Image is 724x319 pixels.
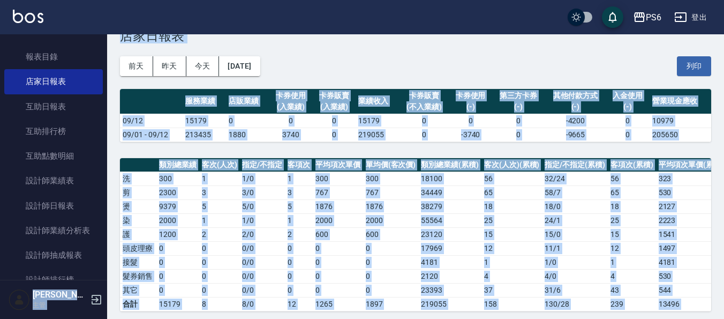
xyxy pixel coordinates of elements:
[120,283,156,297] td: 其它
[4,44,103,69] a: 報表目錄
[481,227,542,241] td: 15
[481,255,542,269] td: 1
[285,297,313,311] td: 12
[183,89,226,114] th: 服務業績
[199,241,240,255] td: 0
[608,227,656,241] td: 15
[226,128,269,142] td: 1880
[542,199,608,213] td: 18 / 0
[451,90,489,101] div: 卡券使用
[646,11,661,24] div: PS6
[495,90,542,101] div: 第三方卡券
[226,114,269,128] td: 0
[545,114,606,128] td: -4200
[313,297,363,311] td: 1265
[609,90,647,101] div: 入金使用
[492,128,545,142] td: 0
[608,158,656,172] th: 客項次(累積)
[120,199,156,213] td: 燙
[363,199,419,213] td: 1876
[418,213,481,227] td: 55564
[481,213,542,227] td: 25
[239,213,285,227] td: 1 / 0
[542,158,608,172] th: 指定/不指定(累積)
[418,199,481,213] td: 38279
[33,300,87,310] p: 主管
[363,269,419,283] td: 0
[313,158,363,172] th: 平均項次單價
[313,227,363,241] td: 600
[199,158,240,172] th: 客次(人次)
[120,241,156,255] td: 頭皮理療
[363,172,419,186] td: 300
[4,218,103,243] a: 設計師業績分析表
[313,269,363,283] td: 0
[239,241,285,255] td: 0 / 0
[451,101,489,113] div: (-)
[313,255,363,269] td: 0
[199,297,240,311] td: 8
[186,56,220,76] button: 今天
[120,297,156,311] td: 合計
[542,227,608,241] td: 15 / 0
[481,283,542,297] td: 37
[239,186,285,199] td: 3 / 0
[285,227,313,241] td: 2
[4,268,103,292] a: 設計師排行榜
[285,199,313,213] td: 5
[313,128,356,142] td: 0
[356,89,399,114] th: 業績收入
[156,255,199,269] td: 0
[609,101,647,113] div: (-)
[120,227,156,241] td: 護
[239,227,285,241] td: 2 / 0
[315,90,353,101] div: 卡券販賣
[4,94,103,119] a: 互助日報表
[226,89,269,114] th: 店販業績
[418,255,481,269] td: 4181
[481,158,542,172] th: 客次(人次)(累積)
[650,128,711,142] td: 205650
[272,90,310,101] div: 卡券使用
[313,283,363,297] td: 0
[156,172,199,186] td: 300
[418,283,481,297] td: 23393
[199,186,240,199] td: 3
[481,199,542,213] td: 18
[363,241,419,255] td: 0
[120,255,156,269] td: 接髮
[156,158,199,172] th: 類別總業績
[402,101,446,113] div: (不入業績)
[313,114,356,128] td: 0
[650,114,711,128] td: 10979
[13,10,43,23] img: Logo
[481,241,542,255] td: 12
[199,269,240,283] td: 0
[418,158,481,172] th: 類別總業績(累積)
[199,227,240,241] td: 2
[269,128,313,142] td: 3740
[33,290,87,300] h5: [PERSON_NAME]
[481,297,542,311] td: 158
[239,269,285,283] td: 0 / 0
[120,56,153,76] button: 前天
[363,255,419,269] td: 0
[481,186,542,199] td: 65
[608,255,656,269] td: 1
[285,186,313,199] td: 3
[418,241,481,255] td: 17969
[545,128,606,142] td: -9665
[608,172,656,186] td: 56
[239,255,285,269] td: 0 / 0
[120,172,156,186] td: 洗
[313,186,363,199] td: 767
[542,297,608,311] td: 130/28
[629,6,666,28] button: PS6
[542,213,608,227] td: 24 / 1
[547,101,604,113] div: (-)
[608,186,656,199] td: 65
[156,241,199,255] td: 0
[356,114,399,128] td: 15179
[4,144,103,168] a: 互助點數明細
[199,283,240,297] td: 0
